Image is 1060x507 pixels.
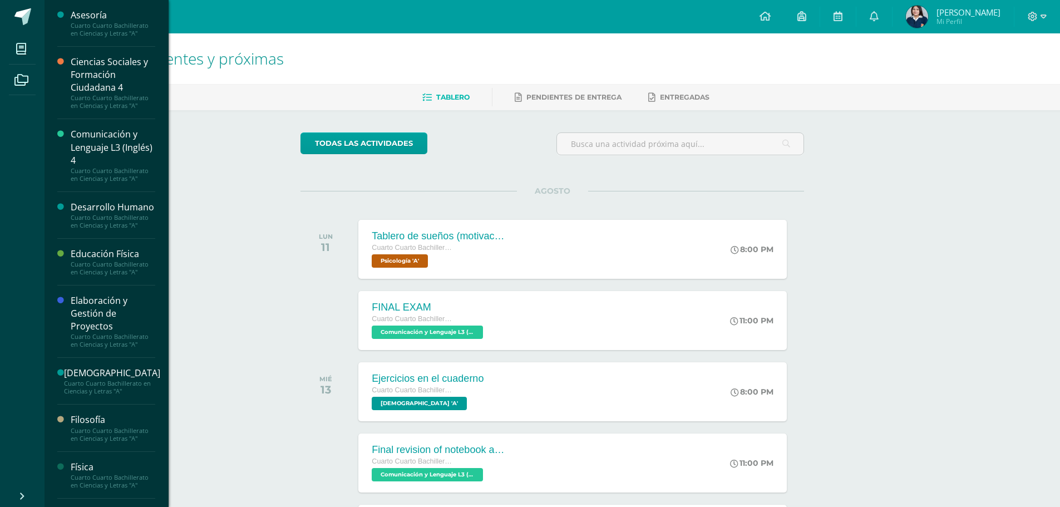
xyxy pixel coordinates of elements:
span: Entregadas [660,93,709,101]
a: Elaboración y Gestión de ProyectosCuarto Cuarto Bachillerato en Ciencias y Letras "A" [71,294,155,348]
div: Cuarto Cuarto Bachillerato en Ciencias y Letras "A" [71,167,155,183]
div: Cuarto Cuarto Bachillerato en Ciencias y Letras "A" [71,94,155,110]
div: Comunicación y Lenguaje L3 (Inglés) 4 [71,128,155,166]
a: Entregadas [648,88,709,106]
div: Ejercicios en el cuaderno [372,373,484,385]
div: Cuarto Cuarto Bachillerato en Ciencias y Letras "A" [64,380,160,395]
div: FINAL EXAM [372,302,486,313]
a: Desarrollo HumanoCuarto Cuarto Bachillerato en Ciencias y Letras "A" [71,201,155,229]
div: LUN [319,233,333,240]
div: 11 [319,240,333,254]
div: Final revision of notebook and book [372,444,505,456]
a: Comunicación y Lenguaje L3 (Inglés) 4Cuarto Cuarto Bachillerato en Ciencias y Letras "A" [71,128,155,182]
img: 0f9b40ae5c489d2e36c357e6727de999.png [906,6,928,28]
div: Cuarto Cuarto Bachillerato en Ciencias y Letras "A" [71,214,155,229]
div: Elaboración y Gestión de Proyectos [71,294,155,333]
span: Cuarto Cuarto Bachillerato en Ciencias y Letras [372,244,455,252]
a: [DEMOGRAPHIC_DATA]Cuarto Cuarto Bachillerato en Ciencias y Letras "A" [64,367,160,395]
a: FilosofíaCuarto Cuarto Bachillerato en Ciencias y Letras "A" [71,414,155,442]
span: Cuarto Cuarto Bachillerato en Ciencias y Letras [372,457,455,465]
a: FísicaCuarto Cuarto Bachillerato en Ciencias y Letras "A" [71,461,155,489]
span: Tablero [436,93,470,101]
a: Ciencias Sociales y Formación Ciudadana 4Cuarto Cuarto Bachillerato en Ciencias y Letras "A" [71,56,155,110]
div: Educación Física [71,248,155,260]
div: MIÉ [319,375,332,383]
a: Tablero [422,88,470,106]
input: Busca una actividad próxima aquí... [557,133,803,155]
span: Cuarto Cuarto Bachillerato en Ciencias y Letras [372,315,455,323]
div: 13 [319,383,332,396]
div: 8:00 PM [731,387,773,397]
a: Pendientes de entrega [515,88,622,106]
div: Cuarto Cuarto Bachillerato en Ciencias y Letras "A" [71,474,155,489]
div: Cuarto Cuarto Bachillerato en Ciencias y Letras "A" [71,427,155,442]
div: Filosofía [71,414,155,426]
div: Asesoría [71,9,155,22]
span: Mi Perfil [936,17,1000,26]
div: 11:00 PM [730,316,773,326]
div: [DEMOGRAPHIC_DATA] [64,367,160,380]
div: Ciencias Sociales y Formación Ciudadana 4 [71,56,155,94]
div: Cuarto Cuarto Bachillerato en Ciencias y Letras "A" [71,260,155,276]
div: Desarrollo Humano [71,201,155,214]
div: Tablero de sueños (motivación) [372,230,505,242]
div: 8:00 PM [731,244,773,254]
span: Actividades recientes y próximas [58,48,284,69]
span: Pendientes de entrega [526,93,622,101]
span: AGOSTO [517,186,588,196]
a: AsesoríaCuarto Cuarto Bachillerato en Ciencias y Letras "A" [71,9,155,37]
span: Comunicación y Lenguaje L3 (Inglés) 4 'A' [372,468,483,481]
div: Cuarto Cuarto Bachillerato en Ciencias y Letras "A" [71,22,155,37]
a: Educación FísicaCuarto Cuarto Bachillerato en Ciencias y Letras "A" [71,248,155,276]
span: Comunicación y Lenguaje L3 (Inglés) 4 'A' [372,326,483,339]
span: Psicología 'A' [372,254,428,268]
div: 11:00 PM [730,458,773,468]
div: Física [71,461,155,474]
span: [PERSON_NAME] [936,7,1000,18]
span: Cuarto Cuarto Bachillerato en Ciencias y Letras [372,386,455,394]
a: todas las Actividades [300,132,427,154]
div: Cuarto Cuarto Bachillerato en Ciencias y Letras "A" [71,333,155,348]
span: Evangelización 'A' [372,397,467,410]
